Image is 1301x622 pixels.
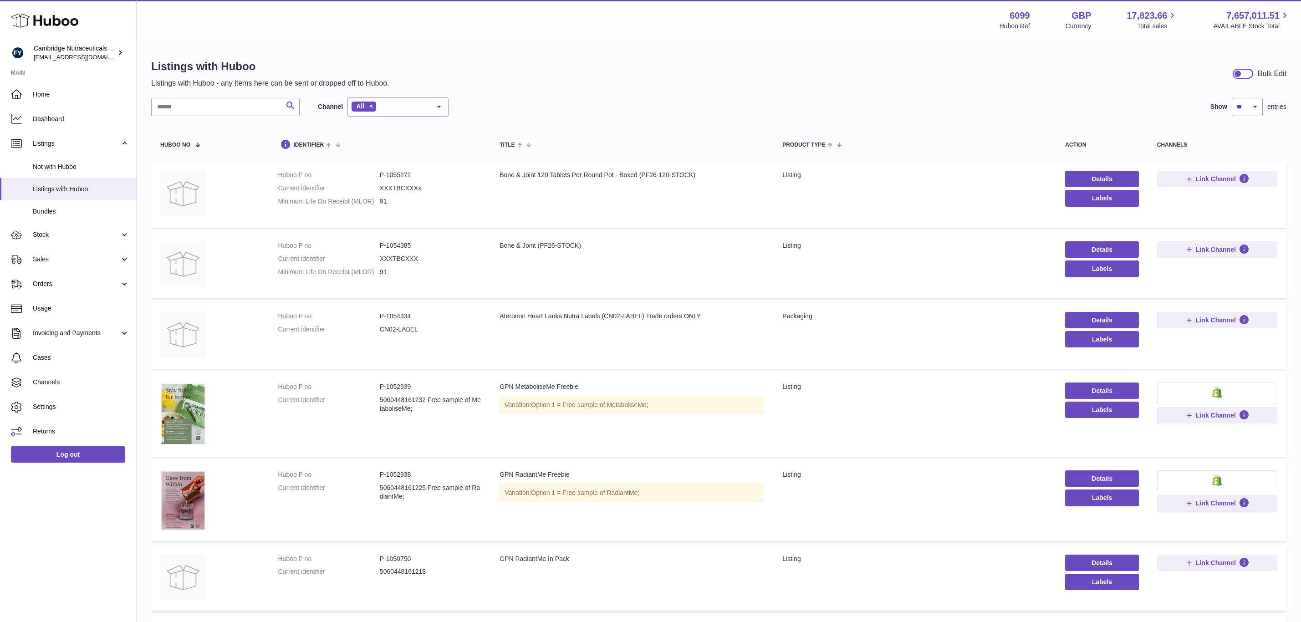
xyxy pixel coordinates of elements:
div: Variation: [500,484,764,502]
span: Link Channel [1196,245,1236,254]
button: Link Channel [1157,407,1277,423]
span: Huboo no [160,142,190,148]
img: internalAdmin-6099@internal.huboo.com [11,46,25,60]
span: Orders [33,280,120,288]
span: [EMAIL_ADDRESS][DOMAIN_NAME] [34,53,134,61]
div: channels [1157,142,1277,148]
div: listing [782,382,1047,391]
label: Channel [318,102,343,111]
dd: P-1054385 [380,241,481,250]
img: GPN RadiantMe In Pack [160,555,206,600]
dt: Current identifier [278,396,379,413]
div: listing [782,555,1047,563]
span: Not with Huboo [33,163,129,171]
div: Cambridge Nutraceuticals Ltd [34,44,116,61]
span: Option 1 = Free sample of RadiantMe; [531,489,639,496]
img: GPN RadiantMe Freebie [160,470,206,530]
dd: XXXTBCXXX [380,255,481,263]
dt: Current identifier [278,255,379,263]
dt: Huboo P no [278,382,379,391]
div: GPN RadiantMe Freebie [500,470,764,479]
p: Listings with Huboo - any items here can be sent or dropped off to Huboo. [151,78,389,88]
span: Usage [33,304,129,313]
dd: P-1052938 [380,470,481,479]
span: Link Channel [1196,316,1236,324]
a: Details [1065,241,1138,258]
span: 7,657,011.51 [1226,10,1280,22]
span: Cases [33,353,129,362]
div: packaging [782,312,1047,321]
button: Labels [1065,260,1138,277]
dt: Minimum Life On Receipt (MLOR) [278,268,379,276]
span: Total sales [1137,22,1178,31]
span: Link Channel [1196,411,1236,419]
dd: 5060448161225 Free sample of RadiantMe; [380,484,481,501]
button: Labels [1065,574,1138,590]
span: Product Type [782,142,825,148]
span: Stock [33,230,120,239]
span: 17,823.66 [1127,10,1167,22]
dt: Current identifier [278,325,379,334]
div: Huboo Ref [1000,22,1030,31]
span: Settings [33,403,129,411]
dd: 5060448161218 [380,567,481,576]
a: 7,657,011.51 AVAILABLE Stock Total [1213,10,1290,31]
span: Option 1 = Free sample of MetaboliseMe; [531,401,648,408]
dd: P-1054334 [380,312,481,321]
a: Details [1065,470,1138,487]
dd: P-1055272 [380,171,481,179]
img: Bone & Joint 120 Tablets Per Round Pot - Boxed (PF26-120-STOCK) [160,171,206,216]
dt: Current identifier [278,184,379,193]
button: Labels [1065,489,1138,506]
label: Show [1210,102,1227,111]
div: listing [782,171,1047,179]
span: AVAILABLE Stock Total [1213,22,1290,31]
img: shopify-small.png [1212,475,1222,486]
dd: 91 [380,268,481,276]
dt: Huboo P no [278,555,379,563]
span: Returns [33,427,129,436]
img: shopify-small.png [1212,387,1222,398]
img: Bone & Joint (PF26-STOCK) [160,241,206,287]
dd: XXXTBCXXXx [380,184,481,193]
dt: Huboo P no [278,312,379,321]
div: listing [782,470,1047,479]
img: GPN MetaboliseMe Freebie [160,382,206,445]
div: Ateronon Heart Lanka Nutra Labels (CN02-LABEL) Trade orders ONLY [500,312,764,321]
span: Link Channel [1196,499,1236,507]
dd: 91 [380,197,481,206]
div: Bone & Joint 120 Tablets Per Round Pot - Boxed (PF26-120-STOCK) [500,171,764,179]
div: GPN MetaboliseMe Freebie [500,382,764,391]
a: Details [1065,312,1138,328]
dt: Current identifier [278,484,379,501]
button: Labels [1065,190,1138,206]
span: Sales [33,255,120,264]
a: 17,823.66 Total sales [1127,10,1178,31]
span: Bundles [33,207,129,216]
div: GPN RadiantMe In Pack [500,555,764,563]
span: Listings with Huboo [33,185,129,194]
span: Home [33,90,129,99]
dd: 5060448161232 Free sample of MetaboliseMe; [380,396,481,413]
dd: CN02-LABEL [380,325,481,334]
a: Details [1065,382,1138,399]
span: Link Channel [1196,559,1236,567]
a: Details [1065,555,1138,571]
div: Currency [1066,22,1092,31]
button: Link Channel [1157,495,1277,511]
dt: Huboo P no [278,171,379,179]
a: Log out [11,446,125,463]
span: Listings [33,139,120,148]
div: Bulk Edit [1258,69,1286,79]
img: Ateronon Heart Lanka Nutra Labels (CN02-LABEL) Trade orders ONLY [160,312,206,357]
dt: Huboo P no [278,241,379,250]
h1: Listings with Huboo [151,59,389,74]
span: title [500,142,515,148]
span: Link Channel [1196,175,1236,183]
span: All [356,102,364,110]
dt: Minimum Life On Receipt (MLOR) [278,197,379,206]
span: identifier [293,142,324,148]
span: Dashboard [33,115,129,123]
dd: P-1050750 [380,555,481,563]
button: Link Channel [1157,241,1277,258]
